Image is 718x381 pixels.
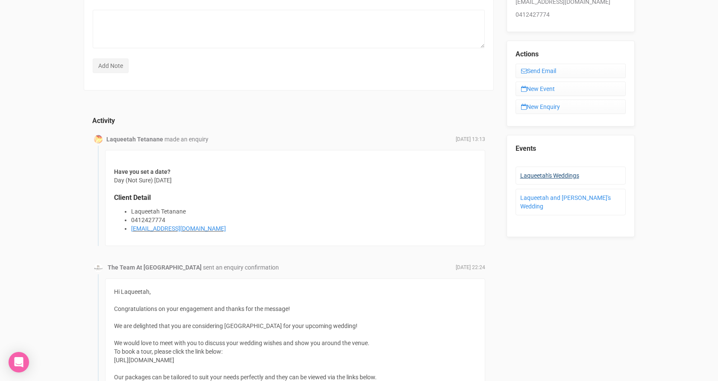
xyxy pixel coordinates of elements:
legend: Activity [92,116,135,126]
img: BGLogo.jpg [94,264,103,272]
strong: Laqueetah Tetanane [106,136,163,143]
span: [DATE] 22:24 [456,264,485,271]
legend: Client Detail [114,193,476,203]
a: Laqueetah's Weddings [520,172,579,179]
span: made an enquiry [164,136,208,143]
p: 0412427774 [516,10,626,19]
div: Open Intercom Messenger [9,352,29,372]
a: Laqueetah and [PERSON_NAME]'s Wedding [520,194,611,210]
span: sent an enquiry confirmation [203,264,279,271]
li: 0412427774 [131,216,476,224]
img: Profile Image [94,135,103,144]
li: Laqueetah Tetanane [131,207,476,216]
strong: Have you set a date? [114,168,170,175]
div: Day (Not Sure) [DATE] [105,150,485,246]
a: New Enquiry [516,100,626,114]
legend: Events [516,144,626,154]
span: [DATE] 13:13 [456,136,485,143]
input: Add Note [93,59,129,73]
legend: Actions [516,50,626,59]
a: [EMAIL_ADDRESS][DOMAIN_NAME] [131,225,226,232]
a: Send Email [516,64,626,78]
a: New Event [516,82,626,96]
strong: The Team At [GEOGRAPHIC_DATA] [108,264,202,271]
